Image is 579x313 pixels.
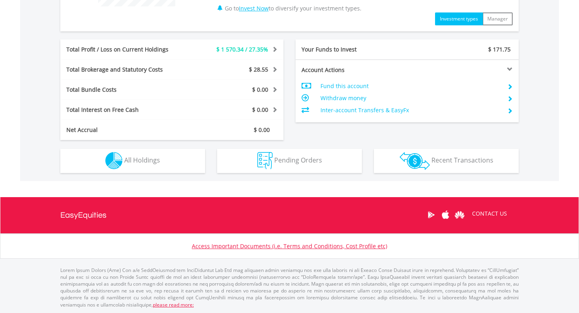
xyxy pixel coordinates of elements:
a: Google Play [424,202,438,227]
div: Account Actions [296,66,407,74]
a: Apple [438,202,452,227]
span: All Holdings [124,156,160,165]
div: Total Interest on Free Cash [60,106,191,114]
button: Investment types [435,12,483,25]
a: please read more: [153,301,194,308]
td: Inter-account Transfers & EasyFx [320,104,501,116]
div: Total Brokerage and Statutory Costs [60,66,191,74]
a: Access Important Documents (i.e. Terms and Conditions, Cost Profile etc) [192,242,387,250]
div: Total Bundle Costs [60,86,191,94]
p: Lorem Ipsum Dolors (Ame) Con a/e SeddOeiusmod tem InciDiduntut Lab Etd mag aliquaen admin veniamq... [60,267,519,308]
div: Total Profit / Loss on Current Holdings [60,45,191,54]
button: All Holdings [60,149,205,173]
span: $ 0.00 [252,86,268,93]
img: holdings-wht.png [105,152,123,169]
button: Manager [482,12,513,25]
img: transactions-zar-wht.png [400,152,430,170]
a: Invest Now [239,4,269,12]
td: Withdraw money [320,92,501,104]
div: Your Funds to Invest [296,45,407,54]
a: CONTACT US [466,202,513,225]
a: Huawei [452,202,466,227]
span: Pending Orders [274,156,322,165]
span: $ 171.75 [488,45,511,53]
div: Net Accrual [60,126,191,134]
span: $ 28.55 [249,66,268,73]
button: Pending Orders [217,149,362,173]
button: Recent Transactions [374,149,519,173]
span: $ 0.00 [254,126,270,134]
a: EasyEquities [60,197,107,233]
img: pending_instructions-wht.png [257,152,273,169]
td: Fund this account [320,80,501,92]
span: $ 1 570.34 / 27.35% [216,45,268,53]
span: $ 0.00 [252,106,268,113]
span: Recent Transactions [431,156,493,165]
